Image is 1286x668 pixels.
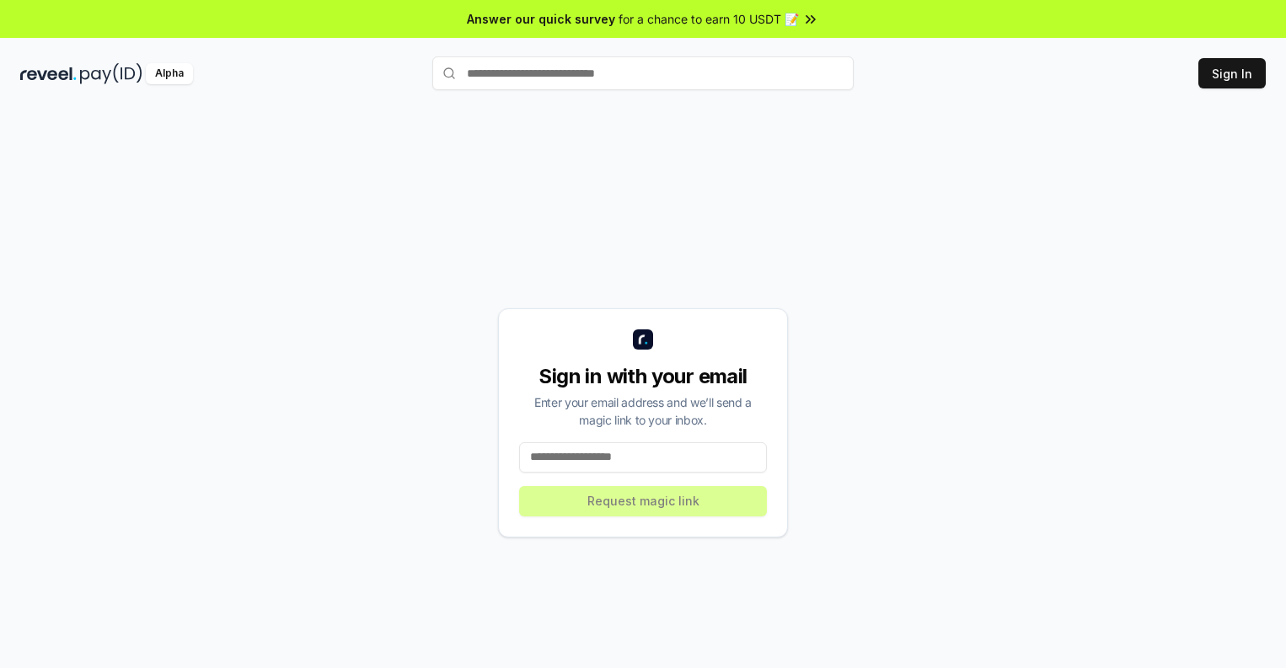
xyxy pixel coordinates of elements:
[519,393,767,429] div: Enter your email address and we’ll send a magic link to your inbox.
[20,63,77,84] img: reveel_dark
[80,63,142,84] img: pay_id
[1198,58,1266,88] button: Sign In
[519,363,767,390] div: Sign in with your email
[633,329,653,350] img: logo_small
[619,10,799,28] span: for a chance to earn 10 USDT 📝
[467,10,615,28] span: Answer our quick survey
[146,63,193,84] div: Alpha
